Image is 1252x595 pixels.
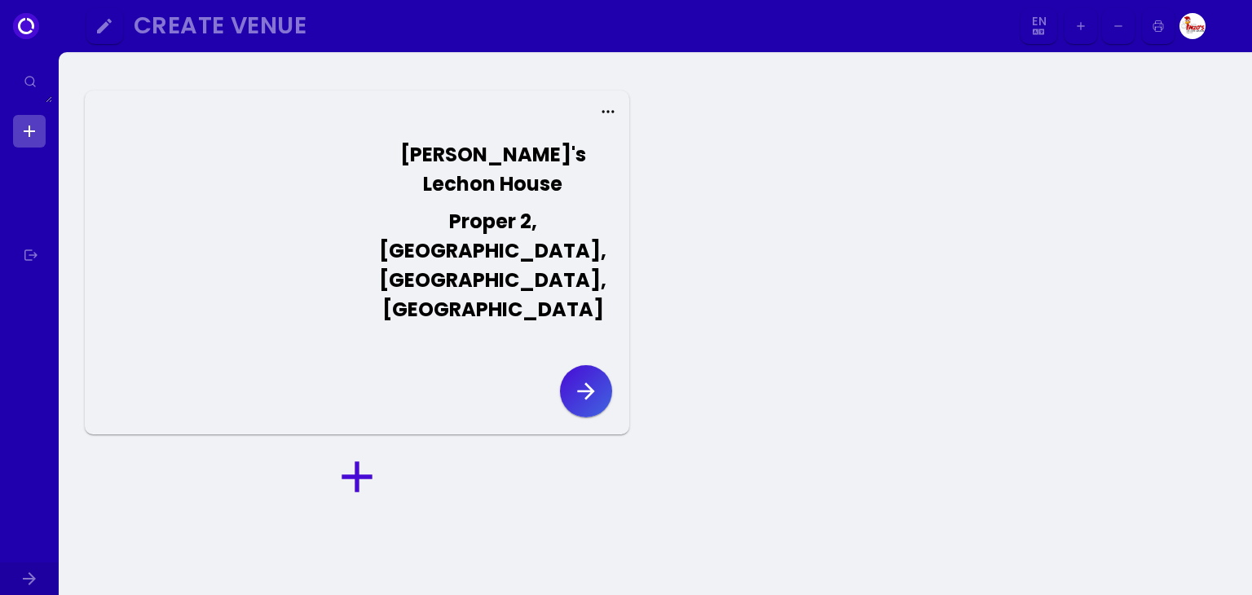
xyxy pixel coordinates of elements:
[134,16,999,35] div: Create Venue
[1210,13,1237,39] img: Image
[1179,13,1206,39] img: Image
[127,8,1016,45] button: Create Venue
[377,140,608,199] div: [PERSON_NAME]'s Lechon House
[357,120,616,345] button: [PERSON_NAME]'s Lechon HouseProper 2, [GEOGRAPHIC_DATA], [GEOGRAPHIC_DATA], [GEOGRAPHIC_DATA]
[377,207,608,324] div: Proper 2, [GEOGRAPHIC_DATA], [GEOGRAPHIC_DATA], [GEOGRAPHIC_DATA]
